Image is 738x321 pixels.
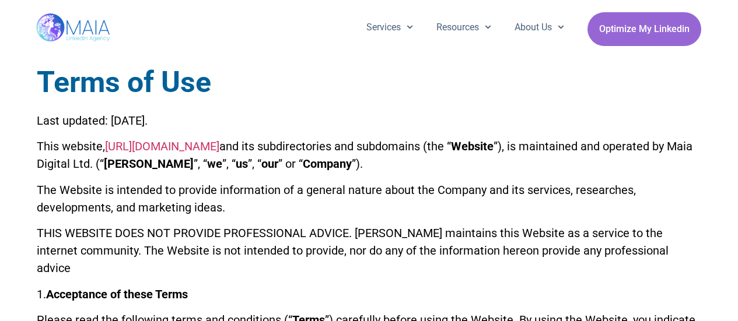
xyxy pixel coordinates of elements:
[503,12,576,43] a: About Us
[37,137,702,172] p: This website, and its subdirectories and subdomains (the “ ”), is maintained and operated by Maia...
[105,139,219,153] a: [URL][DOMAIN_NAME]
[599,18,690,40] span: Optimize My Linkedin
[425,12,503,43] a: Resources
[46,287,188,301] b: Acceptance of these Terms
[236,157,248,171] b: us
[104,157,194,171] b: [PERSON_NAME]
[207,157,222,171] b: we
[37,224,702,277] p: THIS WEBSITE DOES NOT PROVIDE PROFESSIONAL ADVICE. [PERSON_NAME] maintains this Website as a serv...
[37,181,702,216] p: The Website is intended to provide information of a general nature about the Company and its serv...
[37,114,148,128] span: Last updated: [DATE].
[587,12,701,46] a: Optimize My Linkedin
[261,157,278,171] b: our
[355,12,576,43] nav: Menu
[37,287,46,301] span: 1.
[37,64,702,100] h1: Terms of Use
[451,139,494,153] b: Website
[303,157,352,171] b: Company
[355,12,425,43] a: Services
